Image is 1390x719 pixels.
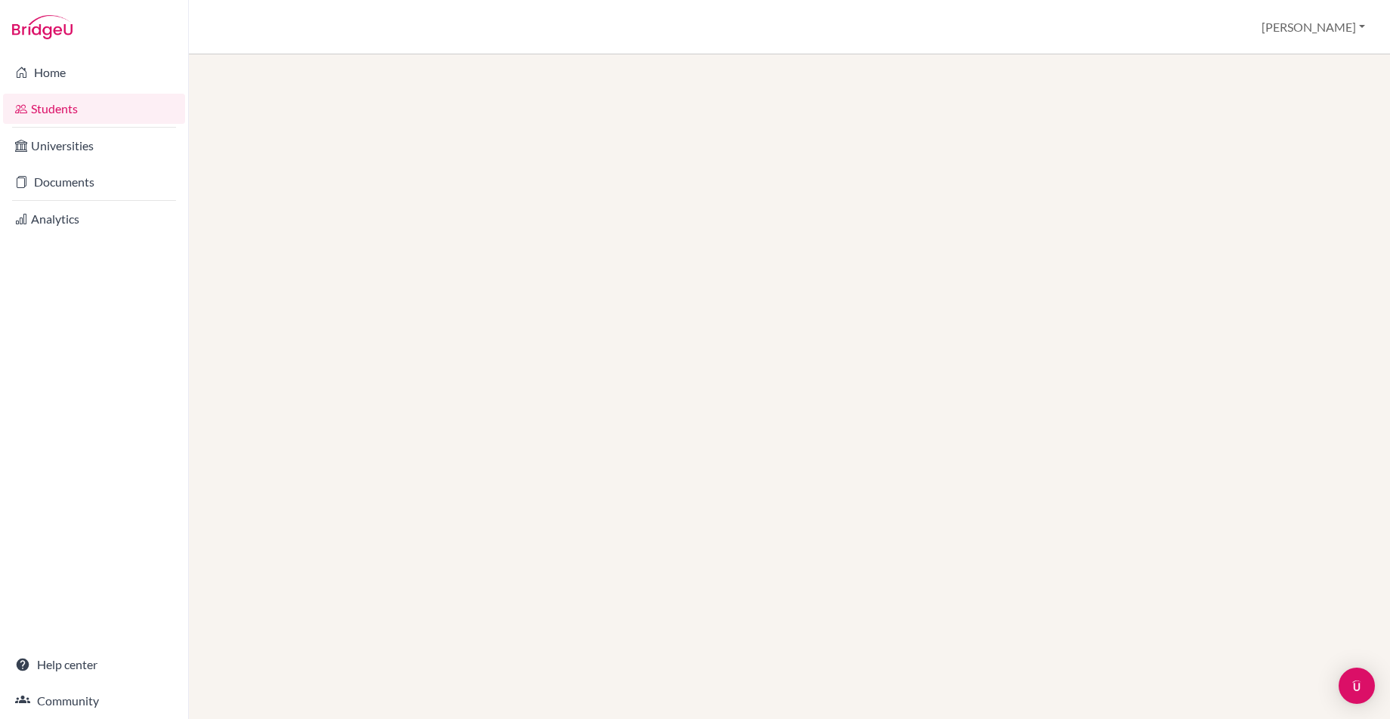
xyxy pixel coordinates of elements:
[3,167,185,197] a: Documents
[1255,13,1372,42] button: [PERSON_NAME]
[3,204,185,234] a: Analytics
[3,131,185,161] a: Universities
[3,94,185,124] a: Students
[3,57,185,88] a: Home
[3,650,185,680] a: Help center
[12,15,73,39] img: Bridge-U
[1339,668,1375,704] div: Open Intercom Messenger
[3,686,185,716] a: Community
